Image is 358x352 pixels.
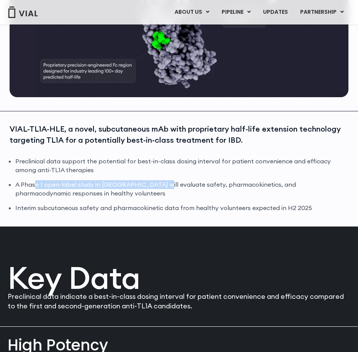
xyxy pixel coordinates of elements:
li: A Phase 1 open-label study in [GEOGRAPHIC_DATA] will evaluate safety, pharmacokinetics, and pharm... [15,180,348,198]
div: VIAL-TL1A-HLE, a novel, subcutaneous mAb with proprietary half-life extension technology targetin... [10,124,348,145]
li: Interim subcutaneous safety and pharmacokinetic data from healthy volunteers expected in H2 2025 [15,204,348,212]
li: Preclinical data support the potential for best-in-class dosing interval for patient convenience ... [15,157,348,174]
h2: Key Data [8,262,350,293]
img: Vial Logo [8,7,38,18]
a: ABOUT USMenu Toggle [168,6,215,19]
a: PIPELINEMenu Toggle [216,6,257,19]
p: Preclinical data indicate a best-in-class dosing interval for patient convenience and efficacy co... [8,292,350,311]
a: PARTNERSHIPMenu Toggle [294,6,350,19]
a: UPDATES [257,6,294,19]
